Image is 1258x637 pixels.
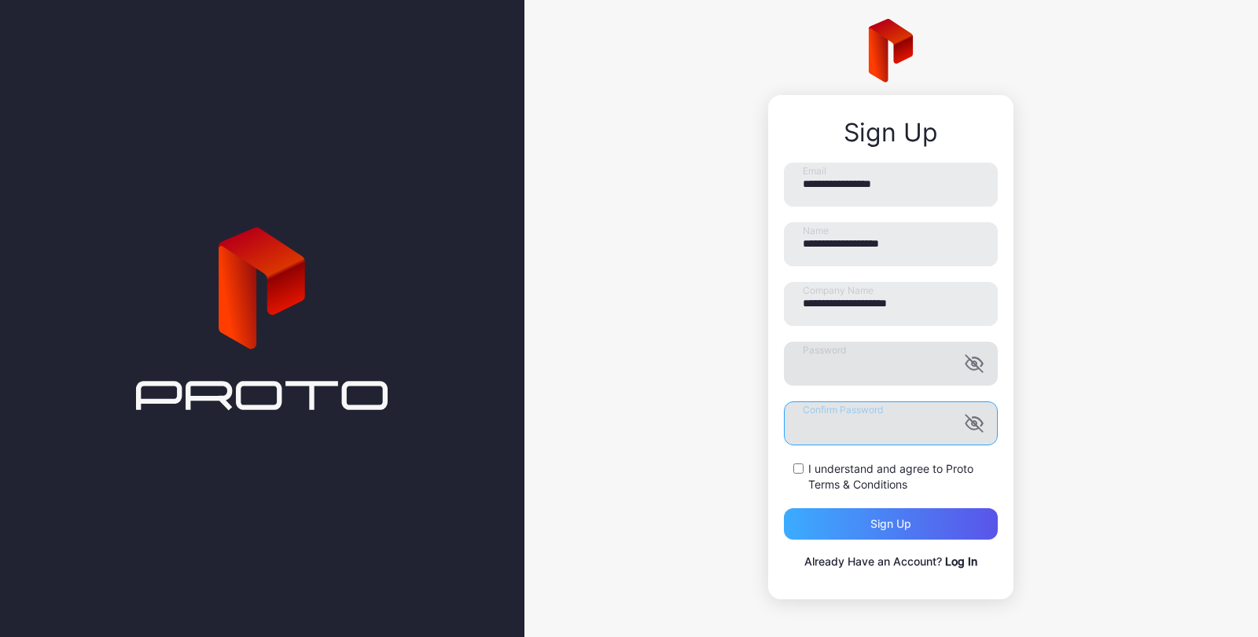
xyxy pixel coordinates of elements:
button: Password [965,354,984,373]
input: Company Name [784,282,998,326]
input: Email [784,163,998,207]
a: Log In [945,555,977,568]
button: Sign up [784,508,998,540]
label: I understand and agree to [808,461,998,492]
a: Proto Terms & Conditions [808,462,973,491]
p: Already Have an Account? [784,552,998,571]
button: Confirm Password [965,414,984,433]
div: Sign up [870,518,911,530]
input: Name [784,222,998,266]
input: Confirm Password [784,401,998,445]
div: Sign Up [784,119,998,147]
input: Password [784,342,998,386]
